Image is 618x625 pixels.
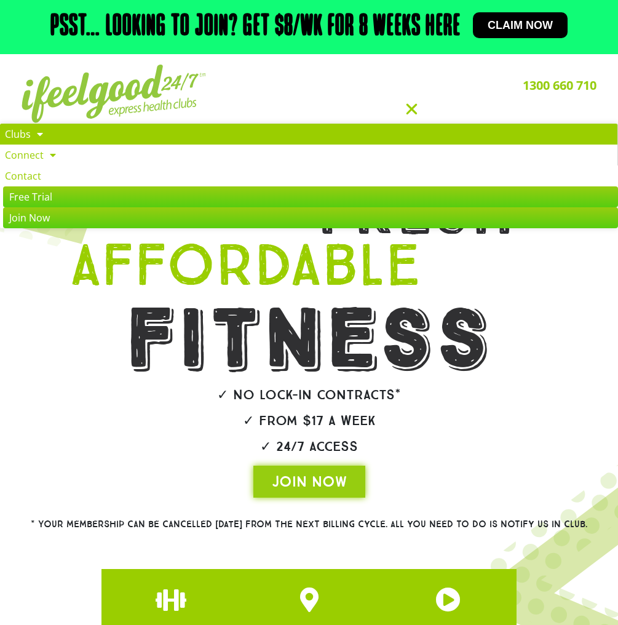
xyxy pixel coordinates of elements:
[3,207,618,228] a: Join Now
[3,186,618,207] a: Free Trial
[473,12,568,38] a: Claim now
[12,414,606,428] h2: ✓ From $17 a week
[159,587,183,612] a: JOIN ONE OF OUR CLUBS
[272,472,347,492] span: JOIN NOW
[297,587,322,612] a: JOIN ONE OF OUR CLUBS
[523,77,596,94] a: 1300 660 710
[253,466,365,498] a: JOIN NOW
[50,12,461,42] h2: Psst… Looking to join? Get $8/wk for 8 weeks here
[22,520,596,529] h2: * Your membership can be cancelled [DATE] from the next billing cycle. All you need to do is noti...
[12,388,606,402] h2: ✓ No lock-in contracts*
[435,587,460,612] a: JOIN ONE OF OUR CLUBS
[488,20,553,31] span: Claim now
[227,98,596,121] div: Menu Toggle
[12,440,606,453] h2: ✓ 24/7 Access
